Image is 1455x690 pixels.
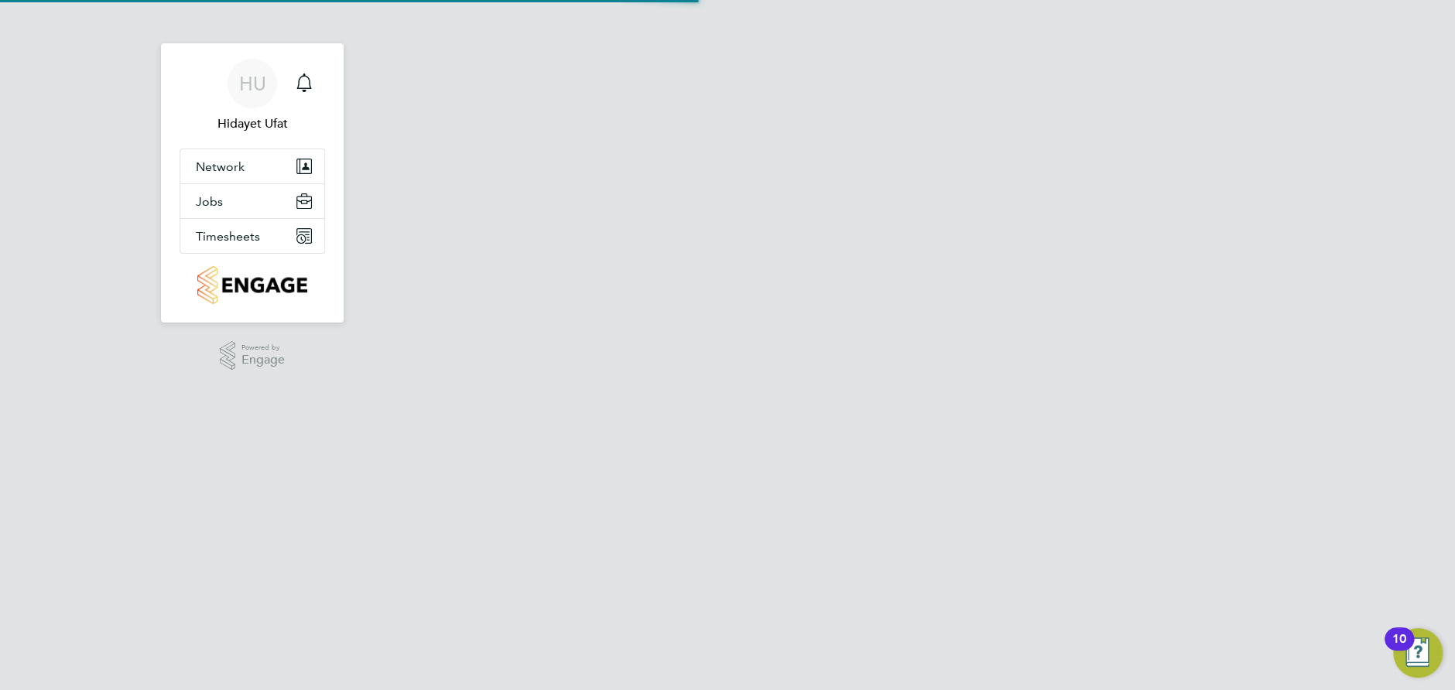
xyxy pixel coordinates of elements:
[180,114,325,133] span: Hidayet Ufat
[1393,628,1443,678] button: Open Resource Center, 10 new notifications
[180,184,324,218] button: Jobs
[196,194,223,209] span: Jobs
[220,341,286,371] a: Powered byEngage
[196,229,260,244] span: Timesheets
[180,149,324,183] button: Network
[239,73,266,94] span: HU
[161,43,344,323] nav: Main navigation
[241,341,285,354] span: Powered by
[241,354,285,367] span: Engage
[197,266,306,304] img: countryside-properties-logo-retina.png
[180,266,325,304] a: Go to home page
[196,159,245,174] span: Network
[1392,639,1406,659] div: 10
[180,59,325,133] a: HUHidayet Ufat
[180,219,324,253] button: Timesheets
